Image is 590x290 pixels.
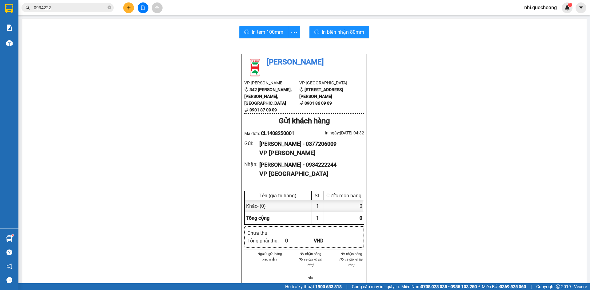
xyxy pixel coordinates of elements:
[12,234,14,236] sup: 1
[244,29,249,35] span: printer
[138,2,148,13] button: file-add
[108,6,111,9] span: close-circle
[299,87,343,99] b: [STREET_ADDRESS][PERSON_NAME]
[239,26,288,38] button: printerIn tem 100mm
[564,5,570,10] img: icon-new-feature
[299,79,354,86] li: VP [GEOGRAPHIC_DATA]
[259,148,359,158] div: VP [PERSON_NAME]
[246,203,266,209] span: Khác - (0)
[6,277,12,283] span: message
[26,6,30,10] span: search
[478,285,480,288] span: ⚪️
[519,4,562,11] span: nhi.quochoang
[339,257,363,267] i: (Kí và ghi rõ họ tên)
[313,193,322,199] div: SL
[305,101,332,106] b: 0901 86 09 09
[297,275,324,281] li: Nhi
[247,237,285,245] div: Tổng phải thu :
[6,40,13,46] img: warehouse-icon
[141,6,145,10] span: file-add
[246,215,269,221] span: Tổng cộng
[401,283,477,290] span: Miền Nam
[244,56,266,78] img: logo.jpg
[127,6,131,10] span: plus
[244,79,299,86] li: VP [PERSON_NAME]
[312,200,324,212] div: 1
[346,283,347,290] span: |
[325,193,362,199] div: Cước món hàng
[316,215,319,221] span: 1
[421,284,477,289] strong: 0708 023 035 - 0935 103 250
[352,283,400,290] span: Cung cấp máy in - giấy in:
[244,140,259,147] div: Gửi :
[324,200,364,212] div: 0
[244,130,304,137] div: Mã đơn:
[482,283,526,290] span: Miền Bắc
[360,215,362,221] span: 0
[6,249,12,255] span: question-circle
[6,235,13,242] img: warehouse-icon
[244,160,259,168] div: Nhận :
[315,284,342,289] strong: 1900 633 818
[108,5,111,11] span: close-circle
[314,29,319,35] span: printer
[297,251,324,257] li: NV nhận hàng
[500,284,526,289] strong: 0369 525 060
[569,3,571,7] span: 1
[299,87,304,92] span: environment
[257,251,283,262] li: Người gửi hàng xác nhận
[288,29,300,36] span: more
[244,87,292,106] b: 342 [PERSON_NAME], [PERSON_NAME], [GEOGRAPHIC_DATA]
[338,251,364,257] li: NV nhận hàng
[556,284,560,289] span: copyright
[578,5,584,10] span: caret-down
[285,237,314,245] div: 0
[152,2,163,13] button: aim
[6,25,13,31] img: solution-icon
[309,26,369,38] button: printerIn biên nhận 80mm
[244,115,364,127] div: Gửi khách hàng
[259,169,359,179] div: VP [GEOGRAPHIC_DATA]
[568,3,572,7] sup: 1
[285,283,342,290] span: Hỗ trợ kỹ thuật:
[531,283,532,290] span: |
[252,28,283,36] span: In tem 100mm
[314,237,342,245] div: VND
[288,26,300,38] button: more
[298,257,322,267] i: (Kí và ghi rõ họ tên)
[244,108,249,112] span: phone
[247,229,285,237] div: Chưa thu
[6,263,12,269] span: notification
[244,87,249,92] span: environment
[5,4,13,13] img: logo-vxr
[244,56,364,68] li: [PERSON_NAME]
[34,4,106,11] input: Tìm tên, số ĐT hoặc mã đơn
[155,6,159,10] span: aim
[123,2,134,13] button: plus
[259,140,359,148] div: [PERSON_NAME] - 0377206009
[259,160,359,169] div: [PERSON_NAME] - 0934222244
[250,107,277,112] b: 0901 87 09 09
[304,130,364,136] div: In ngày: [DATE] 04:32
[299,101,304,105] span: phone
[576,2,586,13] button: caret-down
[322,28,364,36] span: In biên nhận 80mm
[261,130,294,136] span: CL1408250001
[246,193,310,199] div: Tên (giá trị hàng)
